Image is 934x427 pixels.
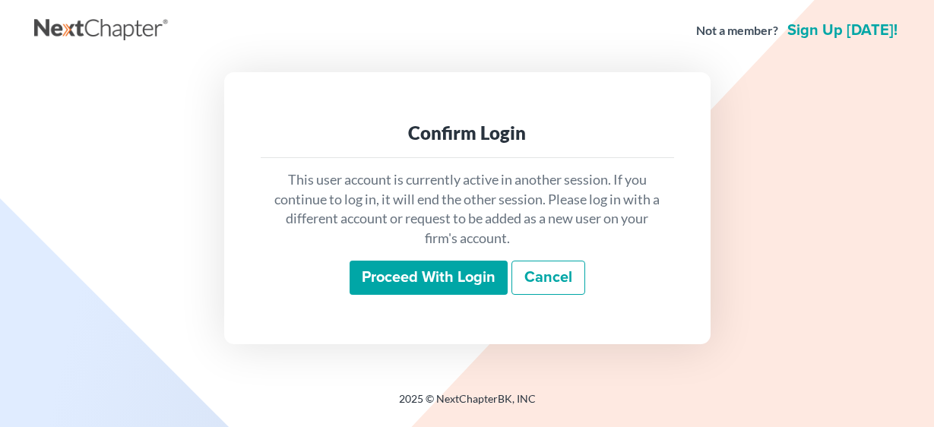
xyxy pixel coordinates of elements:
a: Sign up [DATE]! [784,23,901,38]
input: Proceed with login [350,261,508,296]
a: Cancel [511,261,585,296]
p: This user account is currently active in another session. If you continue to log in, it will end ... [273,170,662,248]
div: 2025 © NextChapterBK, INC [34,391,901,419]
div: Confirm Login [273,121,662,145]
strong: Not a member? [696,22,778,40]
